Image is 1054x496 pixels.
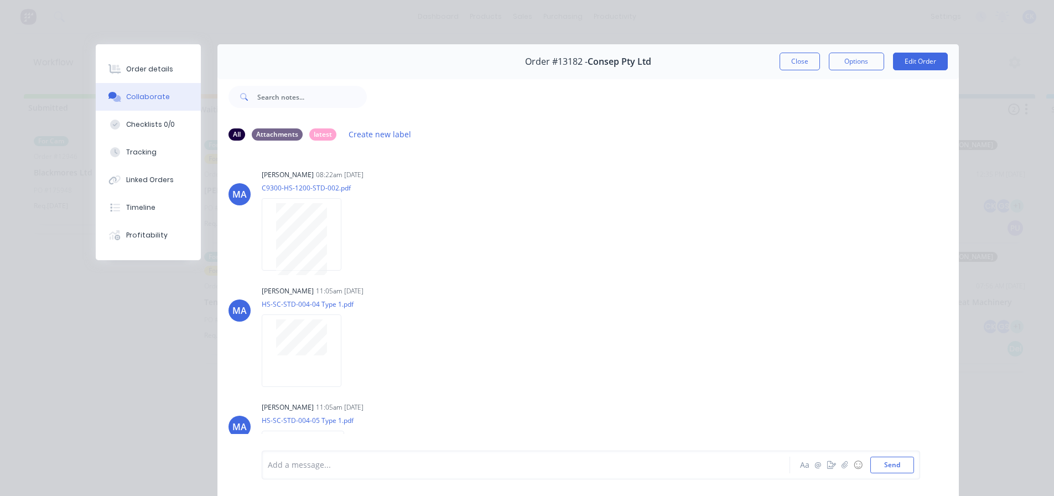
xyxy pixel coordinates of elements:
div: Profitability [126,230,168,240]
div: Order details [126,64,173,74]
div: Tracking [126,147,157,157]
button: Tracking [96,138,201,166]
div: Collaborate [126,92,170,102]
button: Timeline [96,194,201,221]
div: Timeline [126,203,155,213]
button: Profitability [96,221,201,249]
button: Create new label [343,127,417,142]
button: @ [812,458,825,472]
div: MA [232,420,247,433]
div: [PERSON_NAME] [262,170,314,180]
p: HS-SC-STD-004-05 Type 1.pdf [262,416,355,425]
p: C9300-HS-1200-STD-002.pdf [262,183,352,193]
button: Send [870,457,914,473]
div: [PERSON_NAME] [262,286,314,296]
span: Order #13182 - [525,56,588,67]
span: Consep Pty Ltd [588,56,651,67]
div: Attachments [252,128,303,141]
input: Search notes... [257,86,367,108]
div: Linked Orders [126,175,174,185]
div: 11:05am [DATE] [316,402,364,412]
button: Edit Order [893,53,948,70]
button: Close [780,53,820,70]
button: ☺ [851,458,865,472]
p: HS-SC-STD-004-04 Type 1.pdf [262,299,354,309]
button: Order details [96,55,201,83]
div: [PERSON_NAME] [262,402,314,412]
div: 08:22am [DATE] [316,170,364,180]
div: Checklists 0/0 [126,120,175,130]
button: Aa [798,458,812,472]
button: Collaborate [96,83,201,111]
div: latest [309,128,336,141]
div: All [229,128,245,141]
div: MA [232,188,247,201]
button: Checklists 0/0 [96,111,201,138]
button: Linked Orders [96,166,201,194]
div: 11:05am [DATE] [316,286,364,296]
button: Options [829,53,884,70]
div: MA [232,304,247,317]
